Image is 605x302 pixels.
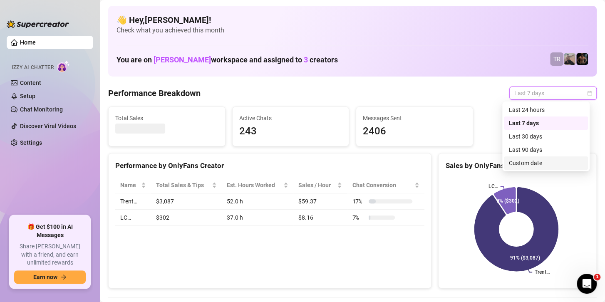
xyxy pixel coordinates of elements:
[304,55,308,64] span: 3
[363,124,466,139] span: 2406
[222,193,293,210] td: 52.0 h
[347,177,424,193] th: Chat Conversion
[20,39,36,46] a: Home
[587,91,592,96] span: calendar
[293,177,347,193] th: Sales / Hour
[594,274,600,280] span: 1
[504,103,588,116] div: Last 24 hours
[564,53,575,65] img: LC
[115,193,151,210] td: Trent…
[14,223,86,239] span: 🎁 Get $100 in AI Messages
[117,55,338,64] h1: You are on workspace and assigned to creators
[504,116,588,130] div: Last 7 days
[504,156,588,170] div: Custom date
[239,124,342,139] span: 243
[227,181,282,190] div: Est. Hours Worked
[509,145,583,154] div: Last 90 days
[117,14,588,26] h4: 👋 Hey, [PERSON_NAME] !
[488,183,498,189] text: LC…
[445,160,590,171] div: Sales by OnlyFans Creator
[352,197,365,206] span: 17 %
[576,53,588,65] img: Trent
[33,274,57,280] span: Earn now
[293,193,347,210] td: $59.37
[14,243,86,267] span: Share [PERSON_NAME] with a friend, and earn unlimited rewards
[151,210,222,226] td: $302
[151,193,222,210] td: $3,087
[20,123,76,129] a: Discover Viral Videos
[154,55,211,64] span: [PERSON_NAME]
[20,79,41,86] a: Content
[115,114,218,123] span: Total Sales
[108,87,201,99] h4: Performance Breakdown
[298,181,336,190] span: Sales / Hour
[20,106,63,113] a: Chat Monitoring
[115,177,151,193] th: Name
[352,181,413,190] span: Chat Conversion
[509,132,583,141] div: Last 30 days
[115,160,424,171] div: Performance by OnlyFans Creator
[117,26,588,35] span: Check what you achieved this month
[151,177,222,193] th: Total Sales & Tips
[12,64,54,72] span: Izzy AI Chatter
[363,114,466,123] span: Messages Sent
[20,139,42,146] a: Settings
[352,213,365,222] span: 7 %
[577,274,597,294] iframe: Intercom live chat
[20,93,35,99] a: Setup
[514,87,592,99] span: Last 7 days
[7,20,69,28] img: logo-BBDzfeDw.svg
[120,181,139,190] span: Name
[553,54,560,64] span: TR
[504,143,588,156] div: Last 90 days
[509,105,583,114] div: Last 24 hours
[222,210,293,226] td: 37.0 h
[535,269,550,275] text: Trent…
[156,181,210,190] span: Total Sales & Tips
[239,114,342,123] span: Active Chats
[14,270,86,284] button: Earn nowarrow-right
[509,119,583,128] div: Last 7 days
[115,210,151,226] td: LC…
[61,274,67,280] span: arrow-right
[509,158,583,168] div: Custom date
[504,130,588,143] div: Last 30 days
[293,210,347,226] td: $8.16
[57,60,70,72] img: AI Chatter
